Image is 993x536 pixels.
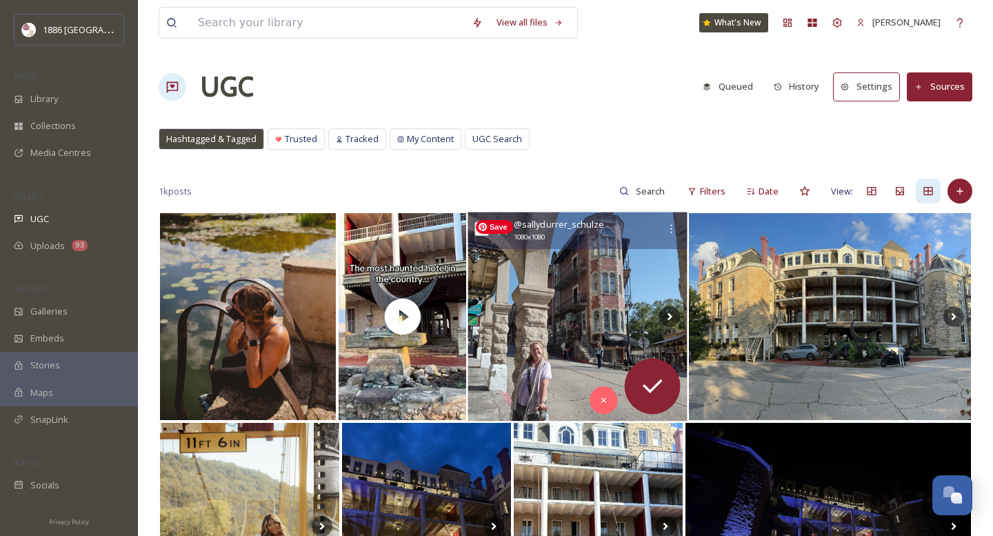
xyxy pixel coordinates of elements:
span: My Content [407,132,454,146]
span: UGC Search [472,132,522,146]
span: Hashtagged & Tagged [166,132,257,146]
button: Open Chat [932,475,972,515]
span: Collections [30,119,76,132]
span: 1k posts [159,185,192,198]
img: thumbnail [339,213,465,420]
img: Branson and Eureka Springs is always a fun trip! #eurekasprings #branson #bluespringsheritagecenter [468,212,688,421]
img: logos.png [22,23,36,37]
button: Queued [696,73,760,100]
button: History [767,73,827,100]
span: Save [476,220,513,234]
input: Search your library [191,8,465,38]
span: MEDIA [14,71,38,81]
span: Socials [30,479,59,492]
span: Library [30,92,58,106]
button: Sources [907,72,972,101]
span: View: [831,185,853,198]
a: History [767,73,834,100]
span: Media Centres [30,146,91,159]
span: Stories [30,359,60,372]
img: Road trip 2025 and “home” until Monday. Spooky season started out right at a haunted hotel 😬 #roa... [689,213,971,420]
span: Tracked [345,132,379,146]
span: Maps [30,386,53,399]
span: Filters [700,185,725,198]
span: WIDGETS [14,284,46,294]
img: There’s a certain kind of quiet you can only find in the Ozarks in the fall. • Loved exploring Eu... [160,213,336,420]
span: @ sallydurrer_schulze [514,218,604,230]
span: 1080 x 1080 [514,232,545,243]
span: SOCIALS [14,457,41,468]
span: Trusted [285,132,317,146]
span: UGC [30,212,49,226]
span: [PERSON_NAME] [872,16,941,28]
a: UGC [200,66,254,108]
span: Uploads [30,239,65,252]
a: Queued [696,73,767,100]
input: Search [629,177,674,205]
span: 1886 [GEOGRAPHIC_DATA] [43,23,152,36]
span: Galleries [30,305,68,318]
button: Settings [833,72,900,101]
a: Privacy Policy [49,513,89,529]
a: [PERSON_NAME] [850,9,947,36]
span: SnapLink [30,413,68,426]
a: View all files [490,9,570,36]
span: COLLECT [14,191,43,201]
span: Embeds [30,332,64,345]
span: Date [759,185,779,198]
div: 93 [72,240,88,251]
a: What's New [699,13,768,32]
span: Privacy Policy [49,517,89,526]
a: Settings [833,72,907,101]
